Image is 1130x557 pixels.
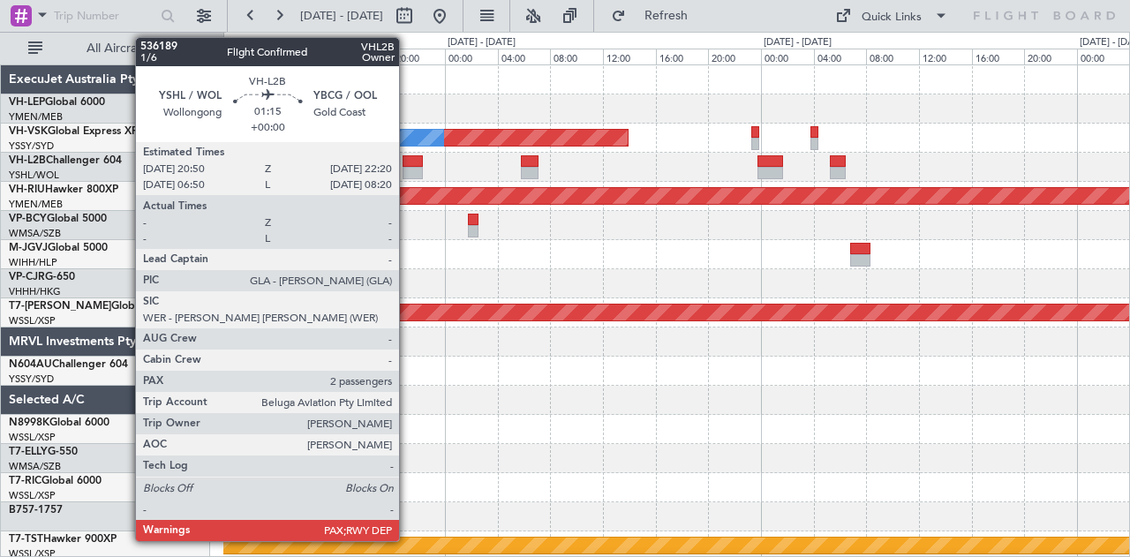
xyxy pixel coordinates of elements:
[9,97,45,108] span: VH-LEP
[9,476,41,486] span: T7-RIC
[603,2,709,30] button: Refresh
[764,35,832,50] div: [DATE] - [DATE]
[287,49,340,64] div: 12:00
[498,49,551,64] div: 04:00
[9,214,107,224] a: VP-BCYGlobal 5000
[9,418,109,428] a: N8998KGlobal 6000
[54,3,155,29] input: Trip Number
[550,49,603,64] div: 08:00
[603,49,656,64] div: 12:00
[392,49,445,64] div: 20:00
[9,272,45,282] span: VP-CJR
[9,447,78,457] a: T7-ELLYG-550
[862,9,922,26] div: Quick Links
[9,373,54,386] a: YSSY/SYD
[9,476,102,486] a: T7-RICGlobal 6000
[9,314,56,327] a: WSSL/XSP
[9,505,44,516] span: B757-1
[9,243,48,253] span: M-JGVJ
[9,534,117,545] a: T7-TSTHawker 900XP
[9,431,56,444] a: WSSL/XSP
[340,49,393,64] div: 16:00
[19,34,192,63] button: All Aircraft
[9,126,48,137] span: VH-VSK
[9,214,47,224] span: VP-BCY
[9,285,61,298] a: VHHH/HKG
[227,35,295,50] div: [DATE] - [DATE]
[9,155,46,166] span: VH-L2B
[445,49,498,64] div: 00:00
[656,49,709,64] div: 16:00
[9,110,63,124] a: YMEN/MEB
[9,272,75,282] a: VP-CJRG-650
[1024,49,1077,64] div: 20:00
[234,49,287,64] div: 08:00
[9,198,63,211] a: YMEN/MEB
[9,155,122,166] a: VH-L2BChallenger 604
[9,169,59,182] a: YSHL/WOL
[9,418,49,428] span: N8998K
[9,460,61,473] a: WMSA/SZB
[9,301,111,312] span: T7-[PERSON_NAME]
[9,505,63,516] a: B757-1757
[9,534,43,545] span: T7-TST
[9,184,45,195] span: VH-RIU
[9,359,128,370] a: N604AUChallenger 604
[866,49,919,64] div: 08:00
[9,301,171,312] a: T7-[PERSON_NAME]Global 7500
[919,49,972,64] div: 12:00
[629,10,704,22] span: Refresh
[761,49,814,64] div: 00:00
[9,97,105,108] a: VH-LEPGlobal 6000
[448,35,516,50] div: [DATE] - [DATE]
[708,49,761,64] div: 20:00
[46,42,186,55] span: All Aircraft
[9,227,61,240] a: WMSA/SZB
[9,126,145,137] a: VH-VSKGlobal Express XRS
[814,49,867,64] div: 04:00
[9,359,52,370] span: N604AU
[972,49,1025,64] div: 16:00
[9,489,56,502] a: WSSL/XSP
[9,447,48,457] span: T7-ELLY
[826,2,957,30] button: Quick Links
[300,8,383,24] span: [DATE] - [DATE]
[9,243,108,253] a: M-JGVJGlobal 5000
[9,256,57,269] a: WIHH/HLP
[9,139,54,153] a: YSSY/SYD
[9,184,118,195] a: VH-RIUHawker 800XP
[1077,49,1130,64] div: 00:00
